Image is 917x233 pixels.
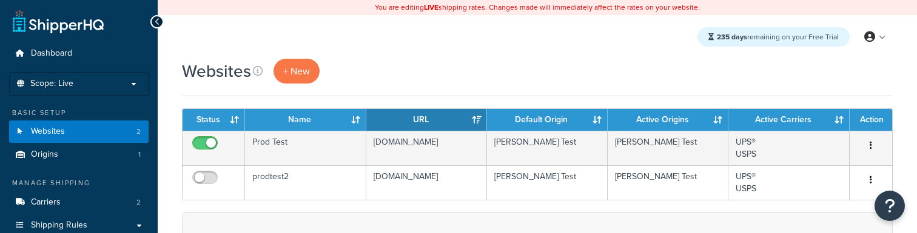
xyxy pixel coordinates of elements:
[717,31,747,42] strong: 235 days
[9,191,149,214] a: Carriers 2
[366,165,487,200] td: [DOMAIN_NAME]
[608,131,728,165] td: [PERSON_NAME] Test
[850,109,892,131] th: Action
[424,2,438,13] b: LIVE
[31,149,58,160] span: Origins
[245,109,366,131] th: Name: activate to sort column ascending
[274,59,320,84] a: + New
[9,178,149,188] div: Manage Shipping
[183,109,245,131] th: Status: activate to sort column ascending
[136,126,141,137] span: 2
[728,131,849,165] td: UPS® USPS
[366,131,487,165] td: [DOMAIN_NAME]
[138,149,141,160] span: 1
[487,131,608,165] td: [PERSON_NAME] Test
[728,109,849,131] th: Active Carriers: activate to sort column ascending
[366,109,487,131] th: URL: activate to sort column ascending
[9,191,149,214] li: Carriers
[31,197,61,208] span: Carriers
[9,143,149,166] a: Origins 1
[608,109,728,131] th: Active Origins: activate to sort column ascending
[245,131,366,165] td: Prod Test
[697,27,850,47] div: remaining on your Free Trial
[608,165,728,200] td: [PERSON_NAME] Test
[136,197,141,208] span: 2
[31,126,65,137] span: Websites
[9,120,149,143] a: Websites 2
[245,165,366,200] td: prodtest2
[728,165,849,200] td: UPS® USPS
[182,59,251,83] h1: Websites
[487,165,608,200] td: [PERSON_NAME] Test
[9,143,149,166] li: Origins
[31,220,87,231] span: Shipping Rules
[9,120,149,143] li: Websites
[13,9,104,33] a: ShipperHQ Home
[487,109,608,131] th: Default Origin: activate to sort column ascending
[9,42,149,65] a: Dashboard
[9,108,149,118] div: Basic Setup
[31,48,72,59] span: Dashboard
[30,79,73,89] span: Scope: Live
[283,64,310,78] span: + New
[875,191,905,221] button: Open Resource Center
